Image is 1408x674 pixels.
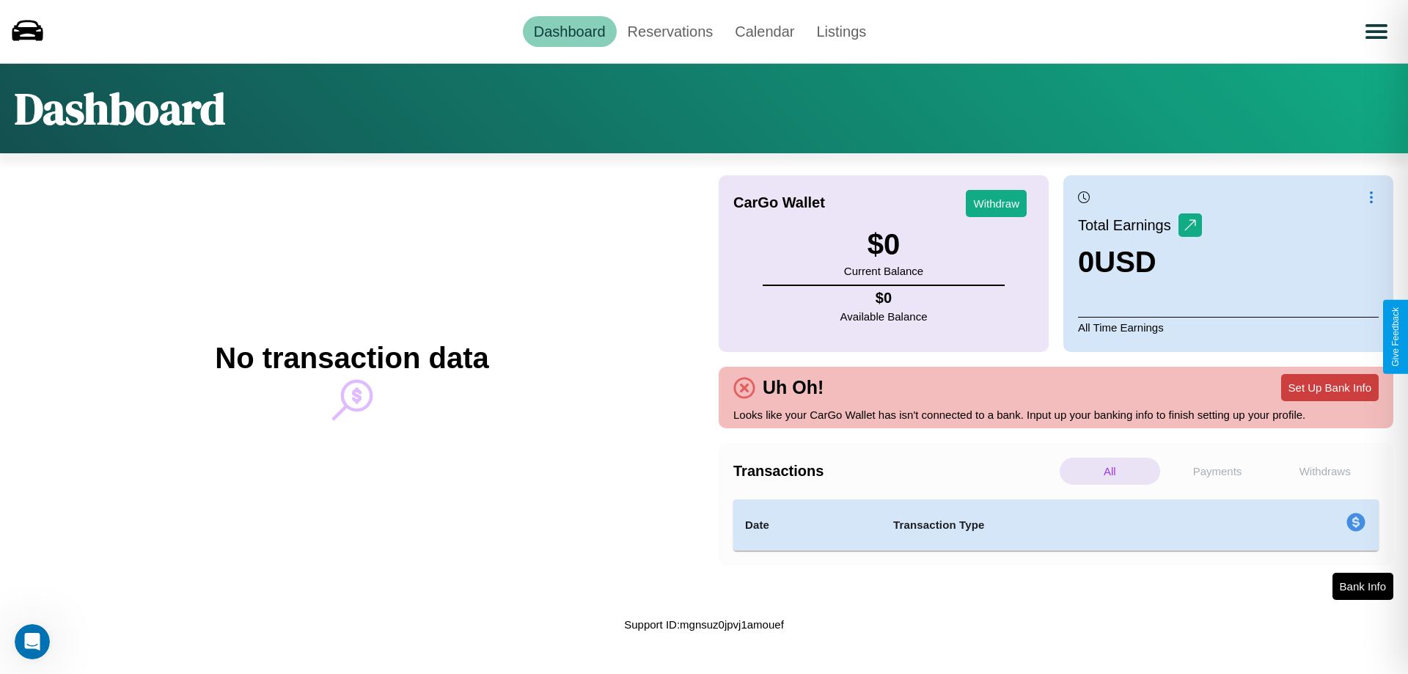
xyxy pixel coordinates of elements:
[523,16,617,47] a: Dashboard
[15,624,50,659] iframe: Intercom live chat
[1060,458,1160,485] p: All
[1078,212,1178,238] p: Total Earnings
[1167,458,1268,485] p: Payments
[1078,246,1202,279] h3: 0 USD
[1332,573,1393,600] button: Bank Info
[733,463,1056,480] h4: Transactions
[805,16,877,47] a: Listings
[733,194,825,211] h4: CarGo Wallet
[840,307,928,326] p: Available Balance
[844,261,923,281] p: Current Balance
[733,499,1379,551] table: simple table
[724,16,805,47] a: Calendar
[1390,307,1401,367] div: Give Feedback
[840,290,928,307] h4: $ 0
[733,405,1379,425] p: Looks like your CarGo Wallet has isn't connected to a bank. Input up your banking info to finish ...
[15,78,225,139] h1: Dashboard
[624,615,784,634] p: Support ID: mgnsuz0jpvj1amouef
[844,228,923,261] h3: $ 0
[617,16,725,47] a: Reservations
[215,342,488,375] h2: No transaction data
[1275,458,1375,485] p: Withdraws
[893,516,1226,534] h4: Transaction Type
[966,190,1027,217] button: Withdraw
[1078,317,1379,337] p: All Time Earnings
[1281,374,1379,401] button: Set Up Bank Info
[745,516,870,534] h4: Date
[755,377,831,398] h4: Uh Oh!
[1356,11,1397,52] button: Open menu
